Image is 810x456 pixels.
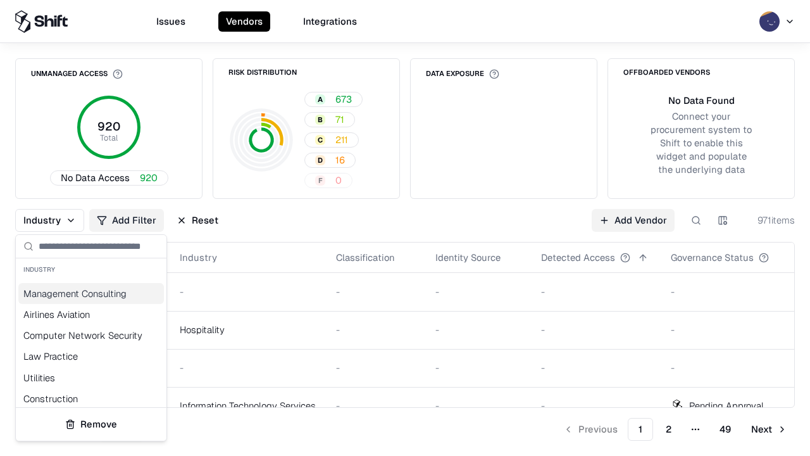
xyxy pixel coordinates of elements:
[18,304,164,325] div: Airlines Aviation
[18,388,164,409] div: Construction
[16,258,166,281] div: Industry
[18,346,164,367] div: Law Practice
[21,413,161,436] button: Remove
[18,325,164,346] div: Computer Network Security
[18,283,164,304] div: Management Consulting
[18,367,164,388] div: Utilities
[16,281,166,407] div: Suggestions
